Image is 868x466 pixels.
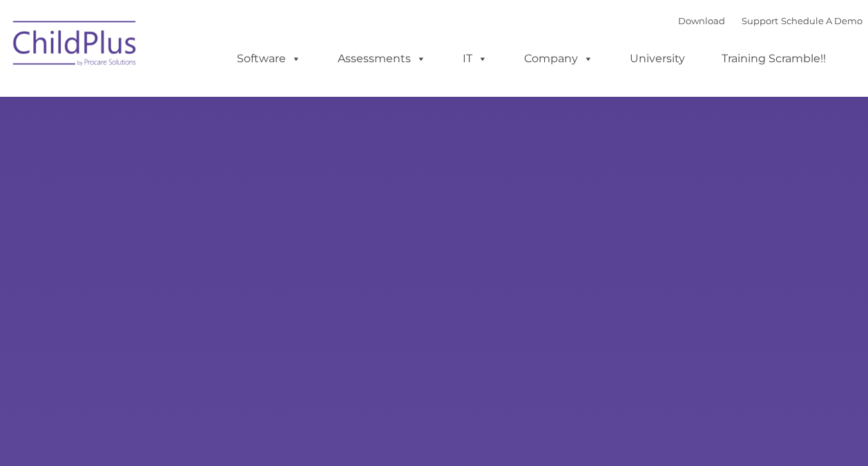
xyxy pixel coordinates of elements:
img: ChildPlus by Procare Solutions [6,11,144,80]
a: IT [449,45,501,73]
a: Company [510,45,607,73]
font: | [678,15,862,26]
a: Support [742,15,778,26]
a: Training Scramble!! [708,45,840,73]
a: Software [223,45,315,73]
a: Download [678,15,725,26]
a: Assessments [324,45,440,73]
a: University [616,45,699,73]
a: Schedule A Demo [781,15,862,26]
